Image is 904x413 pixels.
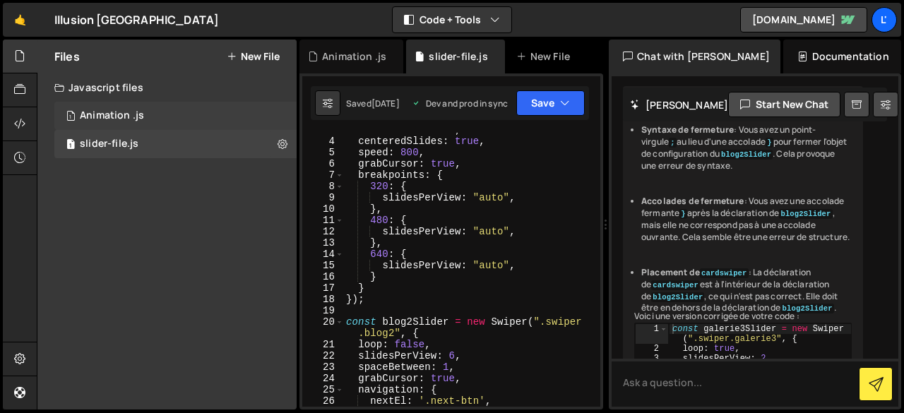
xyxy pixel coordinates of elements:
div: 9 [302,192,344,203]
div: 2 [636,344,668,354]
div: 17 [302,282,344,294]
a: [DOMAIN_NAME] [740,7,867,32]
div: slider-file.js [80,138,138,150]
div: Illusion [GEOGRAPHIC_DATA] [54,11,219,28]
code: cardswiper [651,280,700,290]
div: 16 [302,271,344,282]
div: 10 [302,203,344,215]
span: 1 [66,140,75,151]
a: 🤙 [3,3,37,37]
div: 5 [302,147,344,158]
div: 21 [302,339,344,350]
code: ; [669,138,676,148]
strong: Placement de [641,266,749,278]
code: } [679,209,686,219]
div: 1 [636,324,668,344]
div: 25 [302,384,344,395]
div: 12 [302,226,344,237]
div: slider-file.js [429,49,487,64]
strong: Accolades de fermeture [641,195,744,207]
button: New File [227,51,280,62]
div: 16569/45286.js [54,130,297,158]
div: 6 [302,158,344,169]
div: 11 [302,215,344,226]
div: [DATE] [371,97,400,109]
div: 8 [302,181,344,192]
div: New File [516,49,576,64]
h2: [PERSON_NAME] [630,98,728,112]
div: Animation .js [322,49,386,64]
div: 4 [302,136,344,147]
div: Chat with [PERSON_NAME] [609,40,780,73]
div: Documentation [783,40,901,73]
div: 18 [302,294,344,305]
code: cardswiper [700,268,749,278]
a: L' [872,7,897,32]
code: blog2Slider [781,304,834,313]
h2: Files [54,49,80,64]
li: : Vous avez une accolade fermante après la déclaration de , mais elle ne correspond pas à une acc... [641,196,852,243]
div: 20 [302,316,344,339]
div: 16569/47572.js [54,102,297,130]
div: 24 [302,373,344,384]
div: Javascript files [37,73,297,102]
div: 22 [302,350,344,361]
div: Saved [346,97,400,109]
button: Start new chat [728,92,840,117]
code: blog2Slider [779,209,832,219]
div: 7 [302,169,344,181]
button: Save [516,90,585,116]
strong: Syntaxe de fermeture [641,124,734,136]
button: Code + Tools [393,7,511,32]
div: 3 [636,354,668,364]
span: 1 [66,112,75,123]
div: 15 [302,260,344,271]
li: : Vous avez un point-virgule au lieu d'une accolade pour fermer l'objet de configuration du . Cel... [641,124,852,172]
div: Animation .js [80,109,144,122]
div: 19 [302,305,344,316]
div: 26 [302,395,344,407]
li: : La déclaration de est à l'intérieur de la déclaration de , ce qui n'est pas correct. Elle doit ... [641,267,852,314]
div: 13 [302,237,344,249]
div: 14 [302,249,344,260]
code: blog2Slider [720,150,773,160]
code: blog2Slider [651,292,704,302]
div: Dev and prod in sync [412,97,508,109]
div: 23 [302,361,344,373]
code: } [766,138,773,148]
